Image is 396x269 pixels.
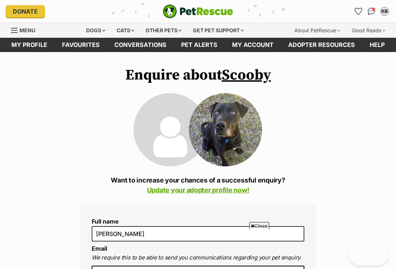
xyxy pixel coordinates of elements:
ul: Account quick links [352,5,390,17]
span: Close [249,222,269,229]
a: Conversations [366,5,377,17]
a: Favourites [55,38,107,52]
img: chat-41dd97257d64d25036548639549fe6c8038ab92f7586957e7f3b1b290dea8141.svg [368,8,375,15]
div: Good Reads [347,23,390,38]
div: Dogs [81,23,110,38]
span: Menu [19,27,35,33]
a: PetRescue [163,4,233,18]
a: Scooby [222,66,271,84]
img: Scooby [189,93,262,166]
label: Full name [92,218,304,225]
div: Get pet support [188,23,249,38]
div: About PetRescue [289,23,345,38]
a: Donate [5,5,45,18]
a: Menu [11,23,40,36]
a: My account [225,38,281,52]
div: KB [381,8,388,15]
a: conversations [107,38,174,52]
img: logo-e224e6f780fb5917bec1dbf3a21bbac754714ae5b6737aabdf751b685950b380.svg [163,4,233,18]
div: Cats [111,23,139,38]
input: E.g. Jimmy Chew [92,226,304,242]
iframe: Help Scout Beacon - Open [349,243,389,265]
button: My account [379,5,390,17]
h1: Enquire about [81,67,315,84]
a: Update your adopter profile now! [147,186,249,194]
a: Pet alerts [174,38,225,52]
a: Adopter resources [281,38,362,52]
a: Help [362,38,392,52]
a: Favourites [352,5,364,17]
iframe: Advertisement [20,232,376,265]
a: My profile [4,38,55,52]
div: Other pets [140,23,187,38]
p: Want to increase your chances of a successful enquiry? [81,175,315,195]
